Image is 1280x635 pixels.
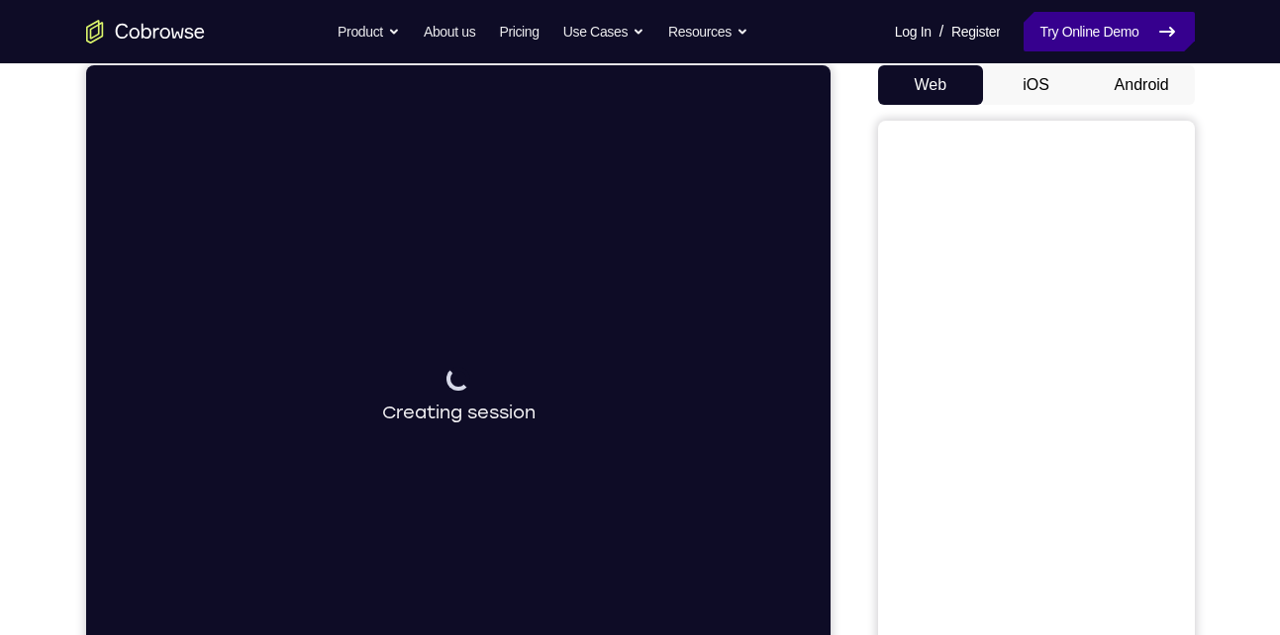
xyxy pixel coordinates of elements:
[951,12,1000,51] a: Register
[424,12,475,51] a: About us
[338,12,400,51] button: Product
[563,12,644,51] button: Use Cases
[499,12,539,51] a: Pricing
[296,302,449,361] div: Creating session
[1089,65,1195,105] button: Android
[895,12,932,51] a: Log In
[983,65,1089,105] button: iOS
[1024,12,1194,51] a: Try Online Demo
[878,65,984,105] button: Web
[668,12,748,51] button: Resources
[86,20,205,44] a: Go to the home page
[939,20,943,44] span: /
